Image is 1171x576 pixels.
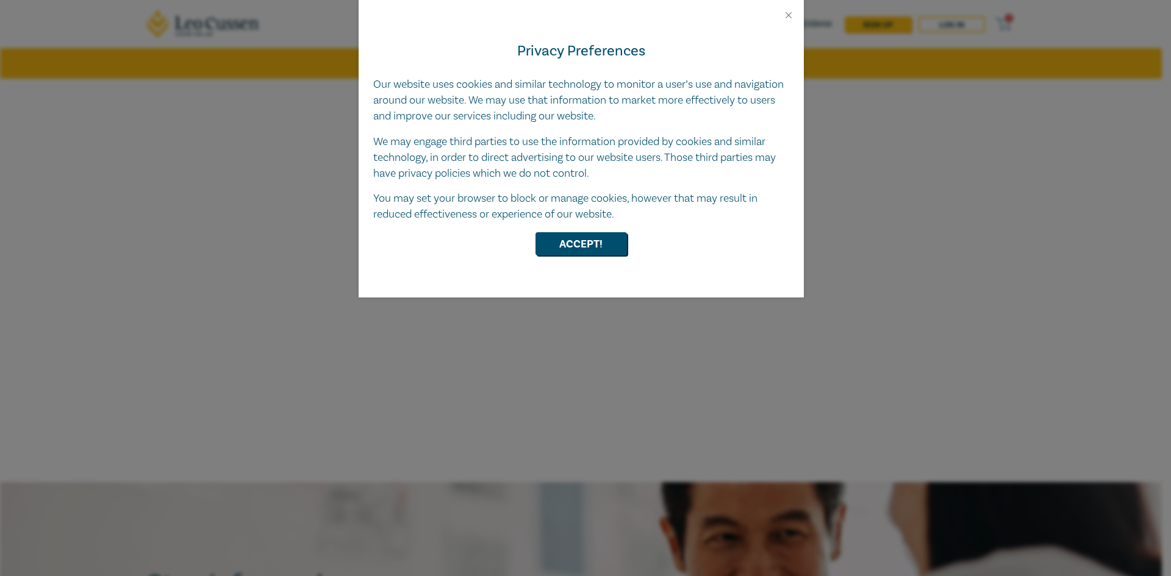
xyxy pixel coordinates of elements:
button: Accept! [535,232,627,255]
h4: Privacy Preferences [373,40,789,62]
button: Close [783,10,794,21]
p: Our website uses cookies and similar technology to monitor a user’s use and navigation around our... [373,77,789,124]
p: We may engage third parties to use the information provided by cookies and similar technology, in... [373,134,789,182]
p: You may set your browser to block or manage cookies, however that may result in reduced effective... [373,191,789,222]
